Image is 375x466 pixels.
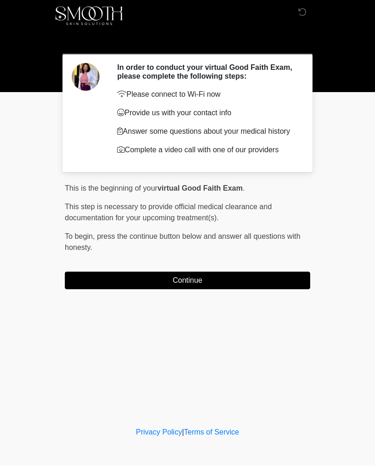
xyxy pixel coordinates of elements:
[157,185,243,193] strong: virtual Good Faith Exam
[184,429,239,436] a: Terms of Service
[243,185,244,193] span: .
[117,63,296,81] h2: In order to conduct your virtual Good Faith Exam, please complete the following steps:
[72,63,100,91] img: Agent Avatar
[117,89,296,100] p: Please connect to Wi-Fi now
[65,272,310,290] button: Continue
[65,203,272,222] span: This step is necessary to provide official medical clearance and documentation for your upcoming ...
[117,108,296,119] p: Provide us with your contact info
[65,233,300,252] span: press the continue button below and answer all questions with honesty.
[56,7,123,25] img: Smooth Skin Solutions LLC Logo
[117,145,296,156] p: Complete a video call with one of our providers
[58,33,317,50] h1: ‎ ‎ ‎ ‎
[65,233,97,241] span: To begin,
[117,126,296,137] p: Answer some questions about your medical history
[65,185,157,193] span: This is the beginning of your
[182,429,184,436] a: |
[136,429,182,436] a: Privacy Policy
